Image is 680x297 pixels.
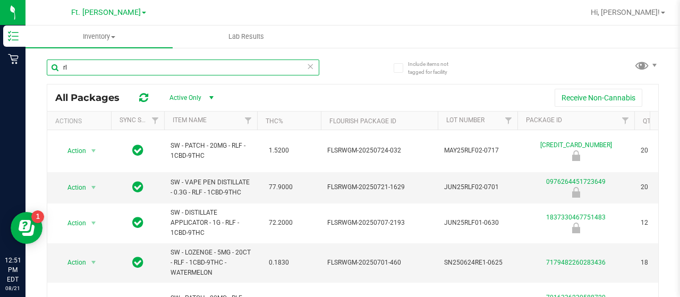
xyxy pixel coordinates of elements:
[444,218,511,228] span: JUN25RLF01-0630
[540,141,612,149] a: [CREDIT_CARD_NUMBER]
[446,116,484,124] a: Lot Number
[8,31,19,41] inline-svg: Inventory
[555,89,642,107] button: Receive Non-Cannabis
[132,143,143,158] span: In Sync
[516,187,636,198] div: Newly Received
[526,116,562,124] a: Package ID
[147,112,164,130] a: Filter
[240,112,257,130] a: Filter
[55,117,107,125] div: Actions
[87,143,100,158] span: select
[171,177,251,198] span: SW - VAPE PEN DISTILLATE - 0.3G - RLF - 1CBD-9THC
[444,182,511,192] span: JUN25RLF02-0701
[58,143,87,158] span: Action
[5,284,21,292] p: 08/21
[132,180,143,194] span: In Sync
[132,255,143,270] span: In Sync
[263,180,298,195] span: 77.9000
[546,178,606,185] a: 0976264451723649
[516,223,636,233] div: Newly Received
[171,248,251,278] span: SW - LOZENGE - 5MG - 20CT - RLF - 1CBD-9THC - WATERMELON
[263,143,294,158] span: 1.5200
[327,258,431,268] span: FLSRWGM-20250701-460
[173,26,320,48] a: Lab Results
[327,146,431,156] span: FLSRWGM-20250724-032
[8,54,19,64] inline-svg: Retail
[546,214,606,221] a: 1837330467751483
[263,215,298,231] span: 72.2000
[408,60,461,76] span: Include items not tagged for facility
[546,259,606,266] a: 7179482260283436
[327,182,431,192] span: FLSRWGM-20250721-1629
[25,26,173,48] a: Inventory
[47,60,319,75] input: Search Package ID, Item Name, SKU, Lot or Part Number...
[500,112,517,130] a: Filter
[214,32,278,41] span: Lab Results
[617,112,634,130] a: Filter
[444,258,511,268] span: SN250624RE1-0625
[171,208,251,239] span: SW - DISTILLATE APPLICATOR - 1G - RLF - 1CBD-9THC
[171,141,251,161] span: SW - PATCH - 20MG - RLF - 1CBD-9THC
[327,218,431,228] span: FLSRWGM-20250707-2193
[329,117,396,125] a: Flourish Package ID
[71,8,141,17] span: Ft. [PERSON_NAME]
[11,212,42,244] iframe: Resource center
[516,150,636,161] div: Newly Received
[643,117,654,125] a: Qty
[31,210,44,223] iframe: Resource center unread badge
[58,180,87,195] span: Action
[87,255,100,270] span: select
[87,180,100,195] span: select
[58,255,87,270] span: Action
[58,216,87,231] span: Action
[132,215,143,230] span: In Sync
[266,117,283,125] a: THC%
[307,60,314,73] span: Clear
[591,8,660,16] span: Hi, [PERSON_NAME]!
[5,256,21,284] p: 12:51 PM EDT
[263,255,294,270] span: 0.1830
[25,32,173,41] span: Inventory
[55,92,130,104] span: All Packages
[87,216,100,231] span: select
[444,146,511,156] span: MAY25RLF02-0717
[173,116,207,124] a: Item Name
[120,116,160,124] a: Sync Status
